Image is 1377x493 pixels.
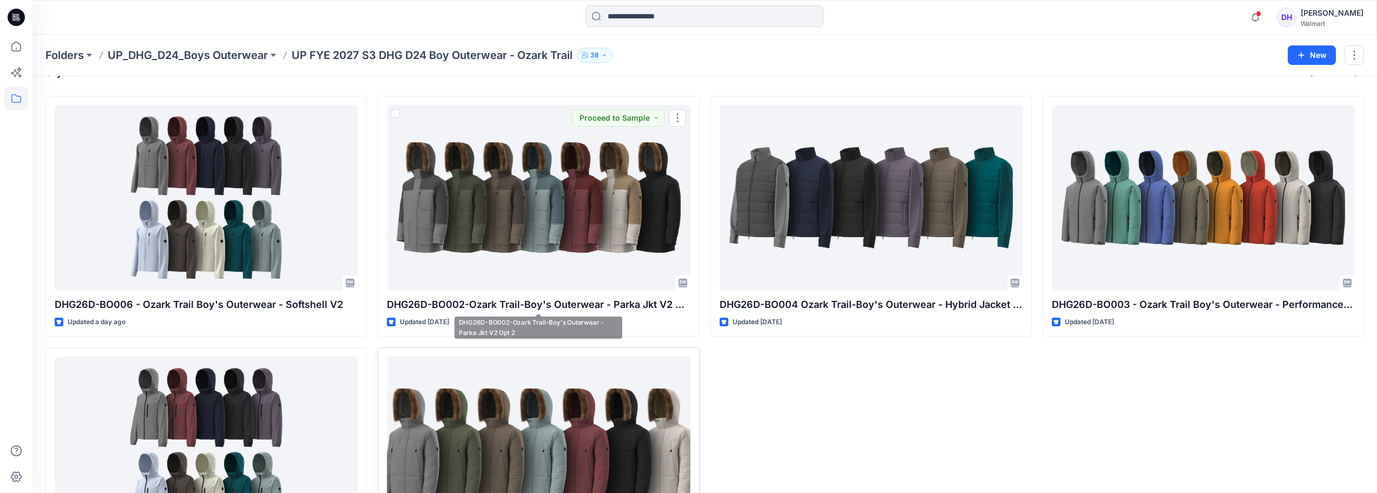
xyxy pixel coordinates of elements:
[720,105,1023,291] a: DHG26D-BO004 Ozark Trail-Boy's Outerwear - Hybrid Jacket Opt.1
[292,48,572,63] p: UP FYE 2027 S3 DHG D24 Boy Outerwear - Ozark Trail
[1065,317,1114,328] p: Updated [DATE]
[1288,45,1336,65] button: New
[1301,6,1363,19] div: [PERSON_NAME]
[590,49,599,61] p: 38
[45,48,84,63] a: Folders
[68,317,126,328] p: Updated a day ago
[720,297,1023,312] p: DHG26D-BO004 Ozark Trail-Boy's Outerwear - Hybrid Jacket Opt.1
[1277,8,1296,27] div: DH
[1052,297,1355,312] p: DHG26D-BO003 - Ozark Trail Boy's Outerwear - Performance Jacket Opt 2
[1301,19,1363,28] div: Walmart
[733,317,782,328] p: Updated [DATE]
[55,297,358,312] p: DHG26D-BO006 - Ozark Trail Boy's Outerwear - Softshell V2
[1052,105,1355,291] a: DHG26D-BO003 - Ozark Trail Boy's Outerwear - Performance Jacket Opt 2
[400,317,449,328] p: Updated [DATE]
[55,105,358,291] a: DHG26D-BO006 - Ozark Trail Boy's Outerwear - Softshell V2
[387,105,690,291] a: DHG26D-BO002-Ozark Trail-Boy's Outerwear - Parka Jkt V2 Opt 2
[577,48,612,63] button: 38
[108,48,268,63] a: UP_DHG_D24_Boys Outerwear
[387,297,690,312] p: DHG26D-BO002-Ozark Trail-Boy's Outerwear - Parka Jkt V2 Opt 2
